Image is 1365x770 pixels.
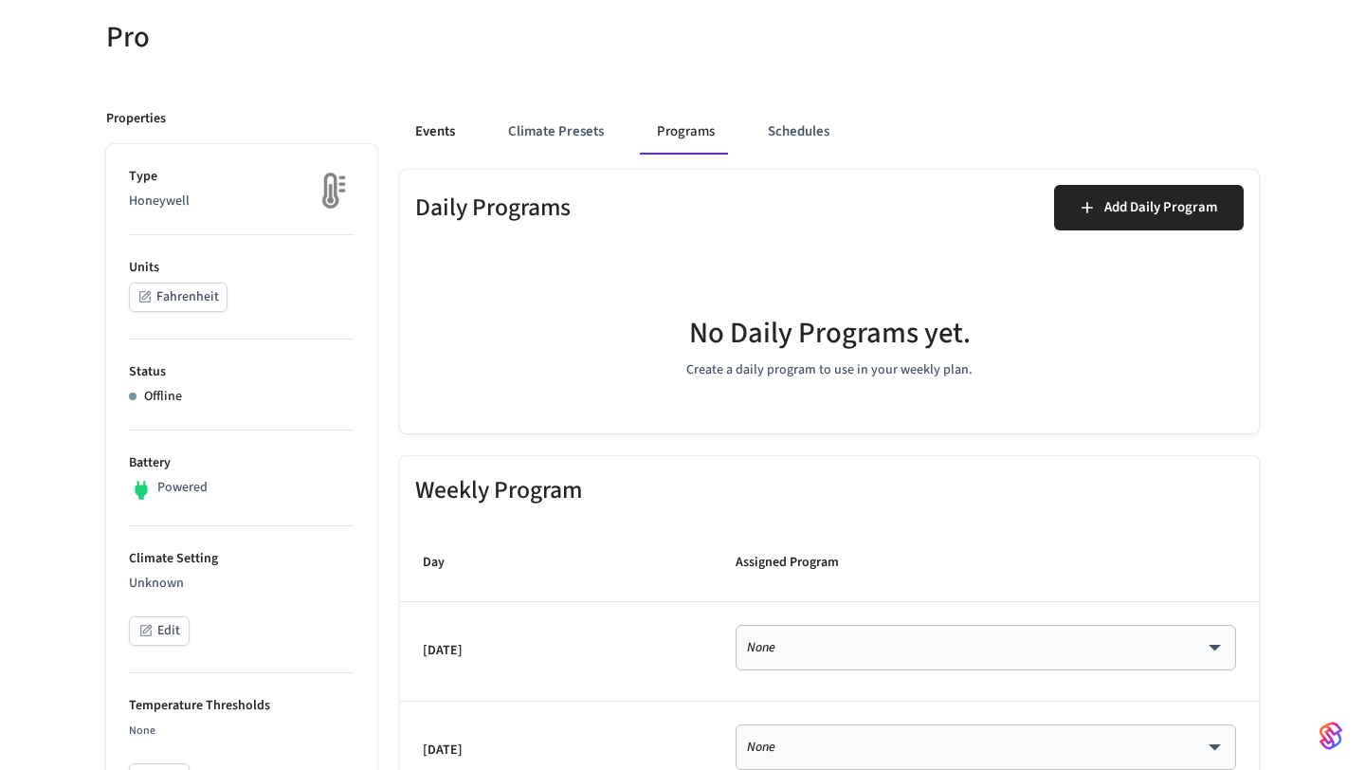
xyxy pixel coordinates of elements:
[129,362,355,382] p: Status
[129,258,355,278] p: Units
[642,109,730,155] button: Programs
[400,525,713,601] th: Day
[753,109,845,155] button: Schedules
[747,738,775,757] em: None
[106,109,166,129] p: Properties
[1054,185,1244,230] button: Add Daily Program
[423,641,690,661] p: [DATE]
[129,283,227,312] button: Fahrenheit
[686,360,973,380] p: Create a daily program to use in your weekly plan.
[129,696,355,716] p: Temperature Thresholds
[747,638,775,657] em: None
[713,525,1259,601] th: Assigned Program
[129,549,355,569] p: Climate Setting
[129,574,355,594] p: Unknown
[129,192,355,211] p: Honeywell
[129,167,355,187] p: Type
[307,167,355,214] img: thermostat_fallback
[423,741,690,761] p: [DATE]
[415,471,582,510] h6: Weekly Program
[415,189,571,228] h6: Daily Programs
[144,387,182,407] p: Offline
[129,723,155,739] span: None
[689,314,971,353] h5: No Daily Programs yet.
[106,18,671,57] h5: Pro
[129,616,190,646] button: Edit
[400,109,470,155] button: Events
[1319,721,1342,751] img: SeamLogoGradient.69752ec5.svg
[493,109,619,155] button: Climate Presets
[157,478,208,498] p: Powered
[129,453,355,473] p: Battery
